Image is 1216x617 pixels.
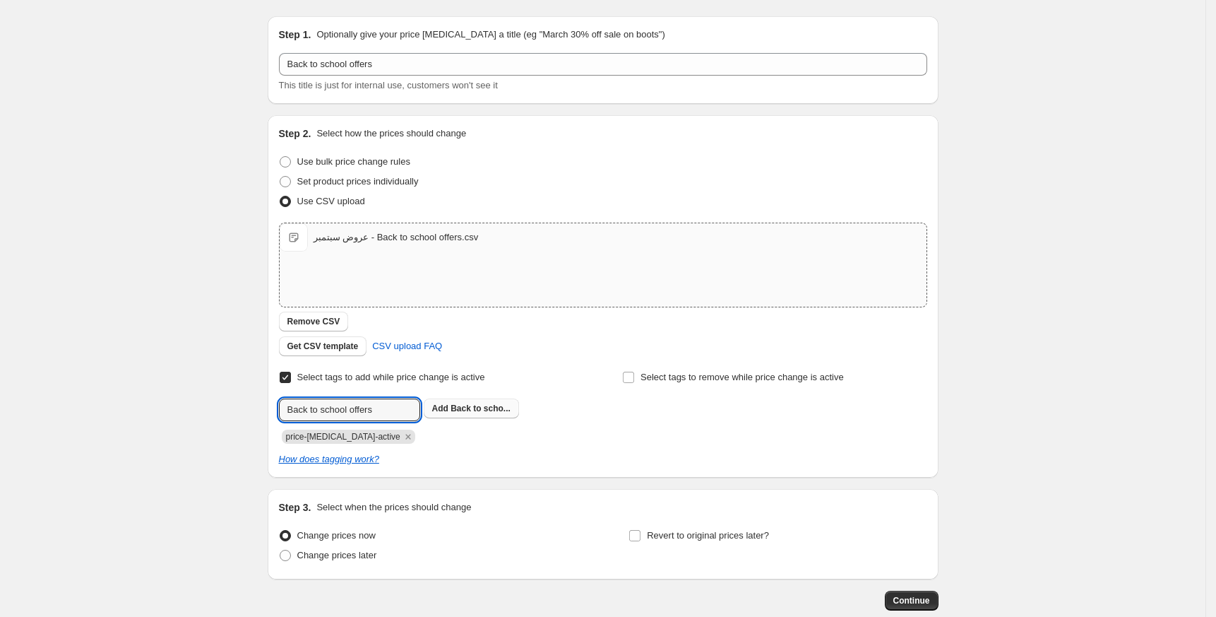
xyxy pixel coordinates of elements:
[287,316,340,327] span: Remove CSV
[297,530,376,541] span: Change prices now
[372,339,442,353] span: CSV upload FAQ
[432,404,448,413] b: Add
[279,127,311,141] h2: Step 2.
[647,530,769,541] span: Revert to original prices later?
[885,591,938,611] button: Continue
[314,230,479,245] div: عروض سبتمبر - Back to school offers.csv
[297,196,365,206] span: Use CSV upload
[424,399,519,418] button: Add Back to scho...
[402,430,415,443] button: Remove price-change-job-active
[286,432,400,442] span: price-change-job-active
[287,341,359,352] span: Get CSV template
[316,127,466,141] p: Select how the prices should change
[364,335,451,358] a: CSV upload FAQ
[640,372,844,382] span: Select tags to remove while price change is active
[893,595,930,606] span: Continue
[316,500,471,515] p: Select when the prices should change
[297,372,485,382] span: Select tags to add while price change is active
[279,399,420,421] input: Select tags to add
[279,336,367,356] button: Get CSV template
[279,500,311,515] h2: Step 3.
[279,28,311,42] h2: Step 1.
[297,156,410,167] span: Use bulk price change rules
[297,550,377,560] span: Change prices later
[279,80,498,90] span: This title is just for internal use, customers won't see it
[279,312,349,331] button: Remove CSV
[279,53,927,76] input: 30% off holiday sale
[279,454,379,464] a: How does tagging work?
[297,176,419,187] span: Set product prices individually
[451,404,511,413] span: Back to scho...
[316,28,664,42] p: Optionally give your price [MEDICAL_DATA] a title (eg "March 30% off sale on boots")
